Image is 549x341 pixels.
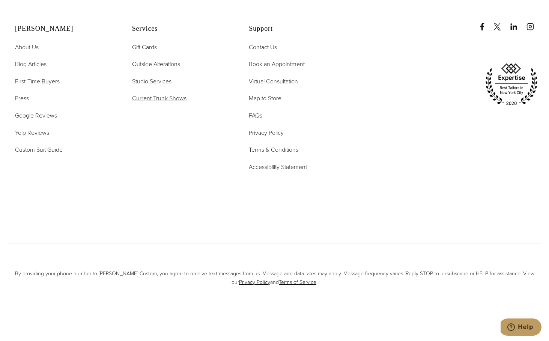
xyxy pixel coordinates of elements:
[15,25,113,33] h2: [PERSON_NAME]
[132,43,157,51] span: Gift Cards
[249,43,277,51] span: Contact Us
[249,162,307,172] a: Accessibility Statement
[526,15,541,30] a: instagram
[15,59,47,69] a: Blog Articles
[15,60,47,68] span: Blog Articles
[249,42,347,172] nav: Support Footer Nav
[239,278,270,286] a: Privacy Policy
[132,94,187,103] a: Current Trunk Shows
[15,128,49,138] a: Yelp Reviews
[249,163,307,171] span: Accessibility Statement
[8,270,541,287] span: By providing your phone number to [PERSON_NAME] Custom, you agree to receive text messages from u...
[15,111,57,121] a: Google Reviews
[132,42,230,103] nav: Services Footer Nav
[15,94,29,103] span: Press
[501,318,541,337] iframe: Opens a widget where you can chat to one of our agents
[15,94,29,103] a: Press
[132,42,157,52] a: Gift Cards
[15,128,49,137] span: Yelp Reviews
[249,94,281,103] span: Map to Store
[249,145,298,154] span: Terms & Conditions
[249,128,284,138] a: Privacy Policy
[249,111,262,121] a: FAQs
[132,77,171,86] a: Studio Services
[15,77,60,86] a: First-Time Buyers
[249,94,281,103] a: Map to Store
[15,145,63,154] span: Custom Suit Guide
[481,60,541,109] img: expertise, best tailors in new york city 2020
[249,128,284,137] span: Privacy Policy
[249,59,305,69] a: Book an Appointment
[249,77,298,86] a: Virtual Consultation
[132,59,180,69] a: Outside Alterations
[478,15,492,30] a: Facebook
[249,145,298,155] a: Terms & Conditions
[15,42,113,155] nav: Alan David Footer Nav
[493,15,508,30] a: x/twitter
[15,43,39,51] span: About Us
[249,42,277,52] a: Contact Us
[249,25,347,33] h2: Support
[132,60,180,68] span: Outside Alterations
[15,145,63,155] a: Custom Suit Guide
[249,60,305,68] span: Book an Appointment
[15,42,39,52] a: About Us
[132,25,230,33] h2: Services
[279,278,316,286] a: Terms of Service
[132,94,187,103] span: Current Trunk Shows
[510,15,525,30] a: linkedin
